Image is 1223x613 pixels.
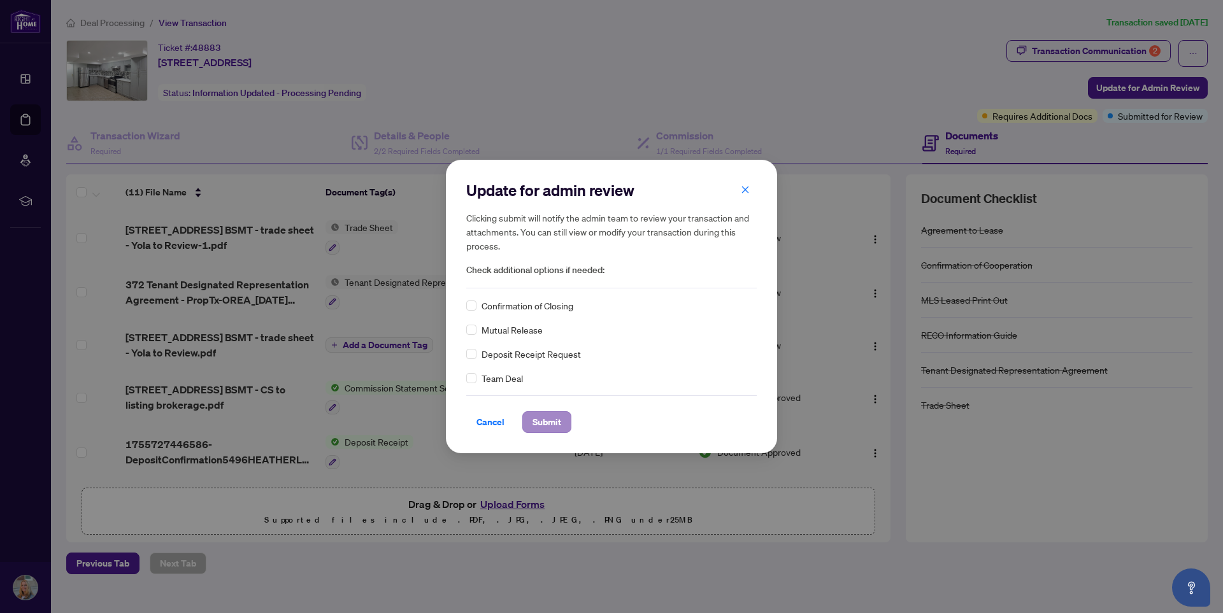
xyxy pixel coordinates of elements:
[466,411,515,433] button: Cancel
[741,185,750,194] span: close
[466,180,757,201] h2: Update for admin review
[466,263,757,278] span: Check additional options if needed:
[533,412,561,432] span: Submit
[482,347,581,361] span: Deposit Receipt Request
[476,412,504,432] span: Cancel
[482,299,573,313] span: Confirmation of Closing
[482,323,543,337] span: Mutual Release
[466,211,757,253] h5: Clicking submit will notify the admin team to review your transaction and attachments. You can st...
[482,371,523,385] span: Team Deal
[1172,568,1210,607] button: Open asap
[522,411,571,433] button: Submit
